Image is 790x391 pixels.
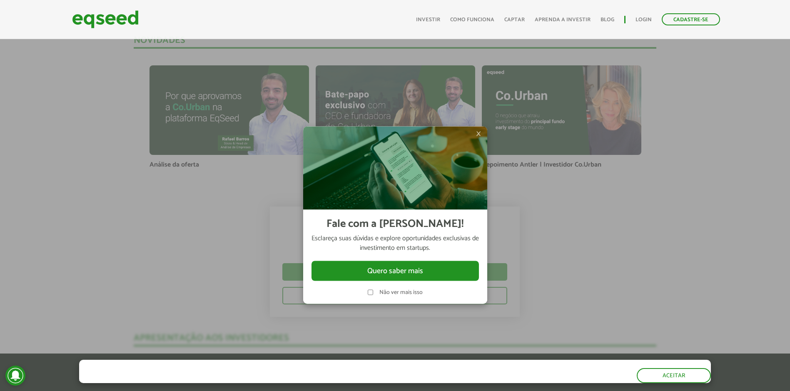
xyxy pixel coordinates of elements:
[72,8,139,30] img: EqSeed
[662,13,720,25] a: Cadastre-se
[637,368,711,383] button: Aceitar
[601,17,614,22] a: Blog
[450,17,494,22] a: Como funciona
[416,17,440,22] a: Investir
[79,360,381,373] h5: O site da EqSeed utiliza cookies para melhorar sua navegação.
[504,17,525,22] a: Captar
[189,376,285,383] a: política de privacidade e de cookies
[379,289,423,295] label: Não ver mais isso
[303,126,487,209] img: Imagem celular
[535,17,591,22] a: Aprenda a investir
[312,234,479,253] p: Esclareça suas dúvidas e explore oportunidades exclusivas de investimento em startups.
[312,261,479,281] button: Quero saber mais
[635,17,652,22] a: Login
[476,128,481,138] span: ×
[326,218,464,230] h2: Fale com a [PERSON_NAME]!
[79,375,381,383] p: Ao clicar em "aceitar", você aceita nossa .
